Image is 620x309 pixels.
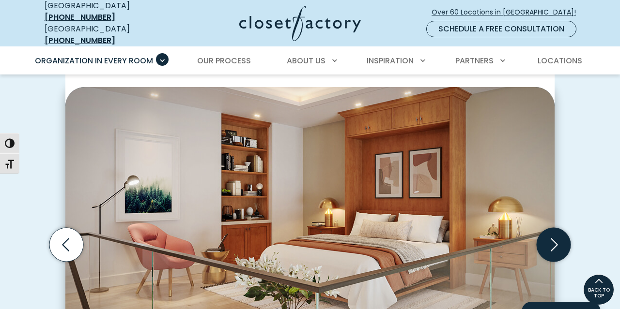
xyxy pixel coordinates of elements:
[197,55,251,66] span: Our Process
[239,6,361,41] img: Closet Factory Logo
[367,55,414,66] span: Inspiration
[45,35,115,46] a: [PHONE_NUMBER]
[28,47,592,74] nav: Primary Menu
[45,23,163,46] div: [GEOGRAPHIC_DATA]
[432,7,584,17] span: Over 60 Locations in [GEOGRAPHIC_DATA]!
[455,55,494,66] span: Partners
[431,4,584,21] a: Over 60 Locations in [GEOGRAPHIC_DATA]!
[538,55,582,66] span: Locations
[46,224,87,265] button: Previous slide
[426,21,576,37] a: Schedule a Free Consultation
[584,287,614,299] span: BACK TO TOP
[287,55,325,66] span: About Us
[45,12,115,23] a: [PHONE_NUMBER]
[35,55,153,66] span: Organization in Every Room
[533,224,574,265] button: Next slide
[583,274,614,305] a: BACK TO TOP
